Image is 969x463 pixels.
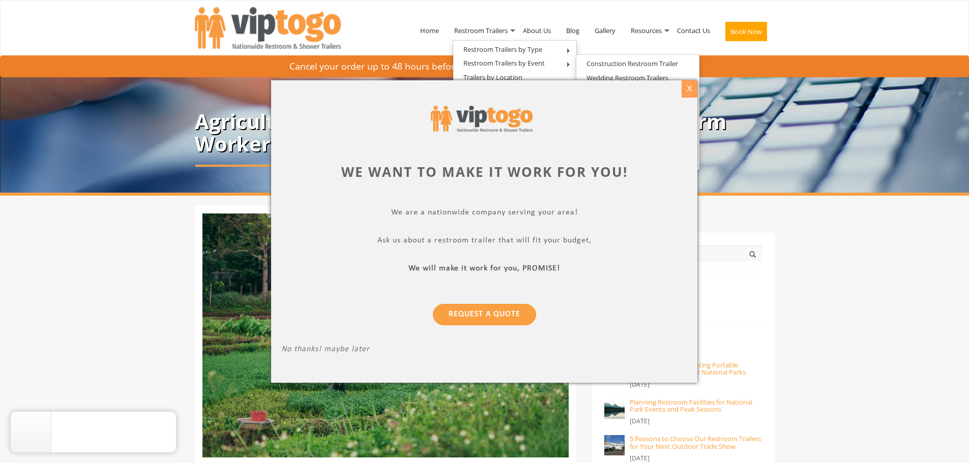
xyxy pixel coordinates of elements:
[281,236,687,248] p: Ask us about a restroom trailer that will fit your budget,
[431,106,533,132] img: viptogo logo
[682,80,697,98] div: X
[433,304,536,325] a: Request a Quote
[281,208,687,220] p: We are a nationwide company serving your area!
[281,163,687,181] div: We want to make it work for you!
[409,264,561,272] b: We will make it work for you, PROMISE!
[281,345,687,356] p: No thanks! maybe later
